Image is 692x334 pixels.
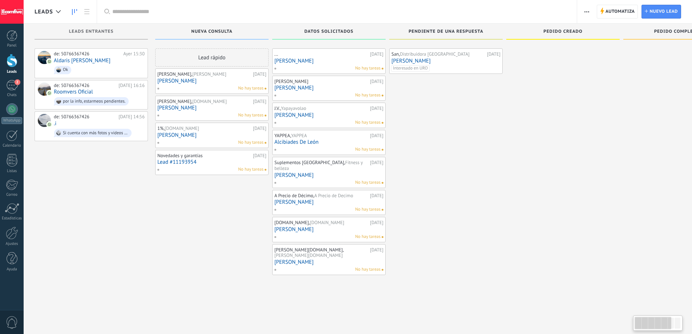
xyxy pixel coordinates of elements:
div: Suplementos [GEOGRAPHIC_DATA], [274,160,368,171]
a: .i [54,120,56,127]
span: Yapayavolao [281,105,306,111]
span: No hay tareas [238,166,263,173]
div: Roomvers Oficial [38,83,51,96]
div: WhatsApp [1,117,22,124]
span: No hay nada asignado [382,149,383,151]
div: J.V., [274,106,368,111]
a: [PERSON_NAME] [274,172,383,178]
span: No hay tareas [355,92,381,99]
div: 1%, [157,126,251,131]
span: Interesado en URO [391,65,430,72]
span: No hay nada asignado [382,95,383,96]
span: No hay tareas [355,179,381,186]
span: No hay tareas [355,234,381,240]
div: por la info, estarmeos pendientes. [63,99,125,104]
a: [PERSON_NAME] [391,58,500,64]
div: [DATE] [370,51,383,57]
span: Automatiza [605,5,635,18]
div: Lead rápido [155,48,269,67]
div: [DATE] [487,51,500,57]
a: Roomvers Oficial [54,89,93,95]
a: [PERSON_NAME] [157,132,266,138]
span: No hay nada asignado [382,68,383,69]
div: Correo [1,192,23,197]
img: com.amocrm.amocrmwa.svg [47,59,52,64]
span: [PERSON_NAME][DOMAIN_NAME] [274,252,343,258]
div: YAPPEA, [274,133,368,139]
span: YAPPEA [291,132,307,139]
a: Automatiza [597,5,638,19]
div: Chats [1,93,23,98]
div: de: 50766367426 [54,51,121,57]
span: No hay tareas [238,85,263,92]
a: Aldaris [PERSON_NAME] [54,57,110,64]
div: [DATE] [370,247,383,258]
a: [PERSON_NAME] [274,226,383,232]
span: No hay nada asignado [382,122,383,124]
a: [PERSON_NAME] [274,259,383,265]
a: [PERSON_NAME] [274,199,383,205]
span: No hay tareas [238,112,263,119]
div: Listas [1,169,23,174]
span: A Precio de Decimo [314,192,353,199]
div: [PERSON_NAME] [274,79,368,84]
a: [PERSON_NAME] [274,112,383,118]
div: [PERSON_NAME], [157,71,251,77]
span: Fitness y belleza [274,159,363,171]
div: [DATE] [370,79,383,84]
span: [DOMAIN_NAME] [192,98,227,104]
span: [PERSON_NAME] [192,71,226,77]
span: No hay nada asignado [265,169,266,171]
span: No hay tareas [355,206,381,213]
div: Estadísticas [1,216,23,221]
div: Pedido creado [510,29,616,35]
div: [PERSON_NAME][DOMAIN_NAME], [274,247,368,258]
div: ... [274,51,368,57]
div: Pendiente de una respuesta [393,29,499,35]
span: No hay tareas [355,146,381,153]
span: Nueva consulta [191,29,232,34]
div: [DATE] [253,153,266,159]
span: No hay nada asignado [265,115,266,116]
div: Ayer 15:30 [123,51,145,57]
div: [DATE] [253,71,266,77]
span: No hay tareas [238,139,263,146]
div: Leads Entrantes [38,29,144,35]
a: Leads [68,5,81,19]
div: Ok [63,67,68,72]
div: [DATE] [253,99,266,104]
div: [DATE] [370,133,383,139]
div: [PERSON_NAME], [157,99,251,104]
div: de: 50766367426 [54,83,116,88]
span: Pedido creado [543,29,582,34]
div: Nueva consulta [159,29,265,35]
div: [DATE] [370,220,383,226]
div: [DATE] [370,106,383,111]
span: No hay nada asignado [382,269,383,271]
span: Pendiente de una respuesta [409,29,483,34]
a: Lista [81,5,93,19]
div: [DATE] [370,160,383,171]
span: 2 [15,79,20,85]
span: No hay tareas [355,65,381,72]
div: de: 50766367426 [54,114,116,120]
div: [DATE] [370,193,383,199]
div: Leads [1,69,23,74]
a: [PERSON_NAME] [274,58,383,64]
span: [DOMAIN_NAME] [165,125,199,131]
span: Leads [35,8,53,15]
span: [DOMAIN_NAME] [310,219,345,226]
div: San, [391,51,485,57]
div: A Precio de Décimo, [274,193,368,199]
a: Alcibiades De León [274,139,383,145]
div: Si cuenta con más fotos y videos de referencia de ese producto? [63,131,128,136]
span: Datos Solicitados [305,29,354,34]
div: Novedades y garantías [157,153,251,159]
span: No hay nada asignado [382,182,383,184]
div: .i [38,114,51,127]
div: Panel [1,43,23,48]
img: com.amocrm.amocrmwa.svg [47,91,52,96]
span: No hay tareas [355,266,381,273]
span: Leads Entrantes [69,29,114,34]
div: [DATE] 16:16 [118,83,145,88]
